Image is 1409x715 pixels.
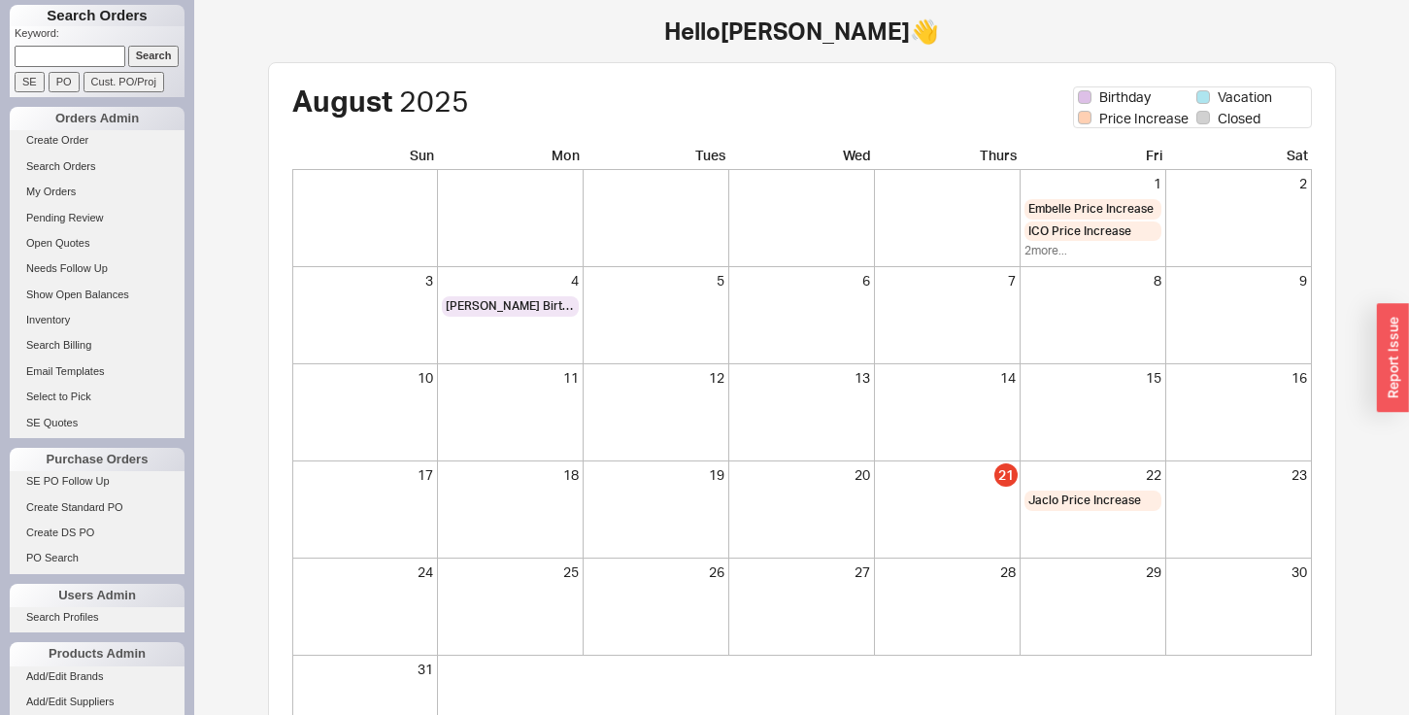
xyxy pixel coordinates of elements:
[1218,109,1260,128] span: Closed
[10,413,185,433] a: SE Quotes
[1170,368,1307,388] div: 16
[733,368,870,388] div: 13
[84,72,164,92] input: Cust. PO/Proj
[1024,271,1161,290] div: 8
[10,310,185,330] a: Inventory
[729,146,875,170] div: Wed
[1170,174,1307,193] div: 2
[399,83,469,119] span: 2025
[1170,465,1307,485] div: 23
[296,660,433,679] div: 31
[1170,562,1307,582] div: 30
[1099,87,1151,107] span: Birthday
[10,208,185,228] a: Pending Review
[442,465,579,485] div: 18
[10,335,185,356] a: Search Billing
[875,146,1021,170] div: Thurs
[1028,223,1131,240] span: ICO Price Increase
[1218,87,1272,107] span: Vacation
[10,258,185,279] a: Needs Follow Up
[1024,243,1161,259] div: 2 more...
[296,562,433,582] div: 24
[1170,271,1307,290] div: 9
[10,471,185,492] a: SE PO Follow Up
[10,387,185,407] a: Select to Pick
[292,83,392,119] span: August
[15,72,45,92] input: SE
[442,271,579,290] div: 4
[733,562,870,582] div: 27
[10,666,185,687] a: Add/Edit Brands
[296,368,433,388] div: 10
[446,298,575,315] span: [PERSON_NAME] Birthday
[10,607,185,628] a: Search Profiles
[879,271,1016,290] div: 7
[10,107,185,130] div: Orders Admin
[10,497,185,518] a: Create Standard PO
[214,19,1390,43] h1: Hello [PERSON_NAME] 👋
[296,271,433,290] div: 3
[584,146,729,170] div: Tues
[10,233,185,254] a: Open Quotes
[26,212,104,223] span: Pending Review
[10,548,185,568] a: PO Search
[10,156,185,177] a: Search Orders
[994,463,1018,487] div: 21
[587,271,724,290] div: 5
[1028,201,1154,218] span: Embelle Price Increase
[15,26,185,46] p: Keyword:
[10,182,185,202] a: My Orders
[10,584,185,607] div: Users Admin
[442,368,579,388] div: 11
[1099,109,1189,128] span: Price Increase
[10,692,185,712] a: Add/Edit Suppliers
[587,465,724,485] div: 19
[26,262,108,274] span: Needs Follow Up
[1166,146,1312,170] div: Sat
[10,361,185,382] a: Email Templates
[10,642,185,665] div: Products Admin
[587,562,724,582] div: 26
[1021,146,1166,170] div: Fri
[879,562,1016,582] div: 28
[10,130,185,151] a: Create Order
[1028,493,1141,509] span: Jaclo Price Increase
[10,448,185,471] div: Purchase Orders
[1024,174,1161,193] div: 1
[10,5,185,26] h1: Search Orders
[733,271,870,290] div: 6
[442,562,579,582] div: 25
[733,465,870,485] div: 20
[128,46,180,66] input: Search
[1024,465,1161,485] div: 22
[292,146,438,170] div: Sun
[1024,368,1161,388] div: 15
[10,523,185,543] a: Create DS PO
[1024,562,1161,582] div: 29
[587,368,724,388] div: 12
[296,465,433,485] div: 17
[10,285,185,305] a: Show Open Balances
[438,146,584,170] div: Mon
[879,368,1016,388] div: 14
[49,72,80,92] input: PO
